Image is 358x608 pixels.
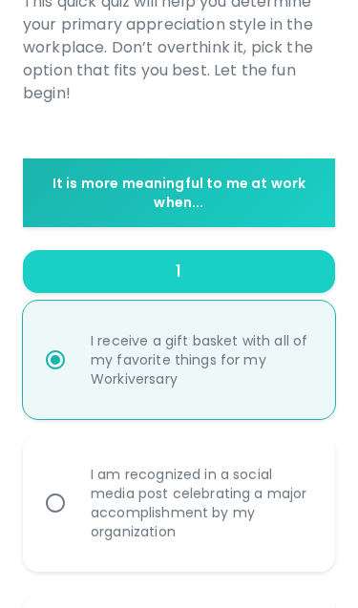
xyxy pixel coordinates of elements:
[31,174,327,212] p: It is more meaningful to me at work when...
[46,258,312,285] h6: 1
[23,227,335,572] div: choice-group-check
[75,442,325,564] div: I am recognized in a social media post celebrating a major accomplishment by my organization
[75,308,325,411] div: I receive a gift basket with all of my favorite things for my Workiversary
